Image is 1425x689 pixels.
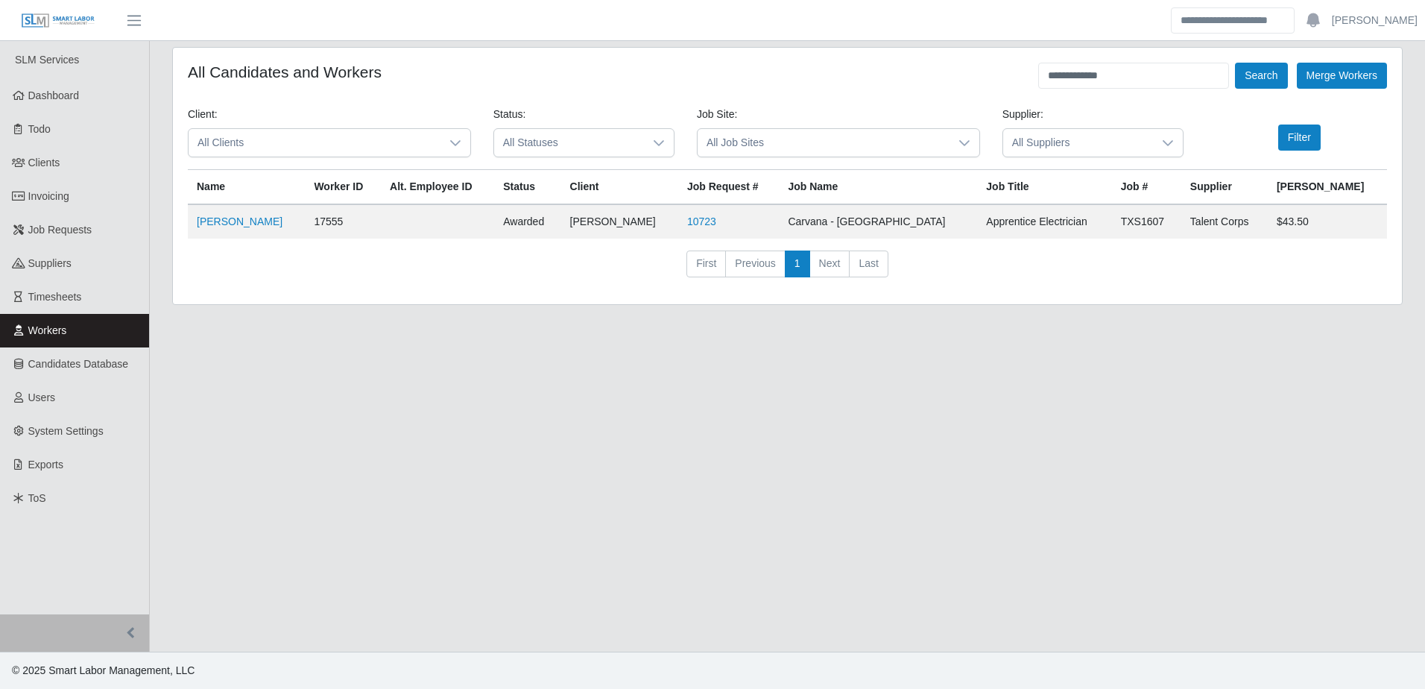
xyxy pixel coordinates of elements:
a: [PERSON_NAME] [1332,13,1418,28]
th: Job Title [977,170,1111,205]
th: Alt. Employee ID [381,170,494,205]
th: Worker ID [305,170,381,205]
td: Apprentice Electrician [977,204,1111,239]
span: Dashboard [28,89,80,101]
label: Status: [493,107,526,122]
th: Job Name [779,170,977,205]
nav: pagination [188,251,1387,289]
td: 17555 [305,204,381,239]
span: System Settings [28,425,104,437]
td: awarded [494,204,560,239]
th: Client [561,170,678,205]
label: Job Site: [697,107,737,122]
th: [PERSON_NAME] [1268,170,1387,205]
td: $43.50 [1268,204,1387,239]
span: Exports [28,459,63,471]
td: Carvana - [GEOGRAPHIC_DATA] [779,204,977,239]
th: Name [188,170,305,205]
span: All Statuses [494,129,644,157]
input: Search [1171,7,1295,34]
a: 1 [785,251,810,277]
label: Supplier: [1002,107,1043,122]
span: All Job Sites [698,129,950,157]
span: Clients [28,157,60,169]
span: Invoicing [28,190,69,202]
span: All Clients [189,129,440,157]
img: SLM Logo [21,13,95,29]
th: Status [494,170,560,205]
button: Merge Workers [1297,63,1387,89]
button: Filter [1278,125,1321,151]
th: Job Request # [678,170,779,205]
span: Todo [28,123,51,135]
button: Search [1235,63,1287,89]
label: Client: [188,107,218,122]
td: [PERSON_NAME] [561,204,678,239]
span: Candidates Database [28,358,129,370]
span: All Suppliers [1003,129,1153,157]
span: Timesheets [28,291,82,303]
span: ToS [28,492,46,504]
th: Job # [1112,170,1181,205]
h4: All Candidates and Workers [188,63,382,81]
td: TXS1607 [1112,204,1181,239]
span: Users [28,391,56,403]
span: SLM Services [15,54,79,66]
a: 10723 [687,215,716,227]
span: © 2025 Smart Labor Management, LLC [12,664,195,676]
th: Supplier [1181,170,1268,205]
span: Suppliers [28,257,72,269]
td: Talent Corps [1181,204,1268,239]
span: Job Requests [28,224,92,236]
span: Workers [28,324,67,336]
a: [PERSON_NAME] [197,215,282,227]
